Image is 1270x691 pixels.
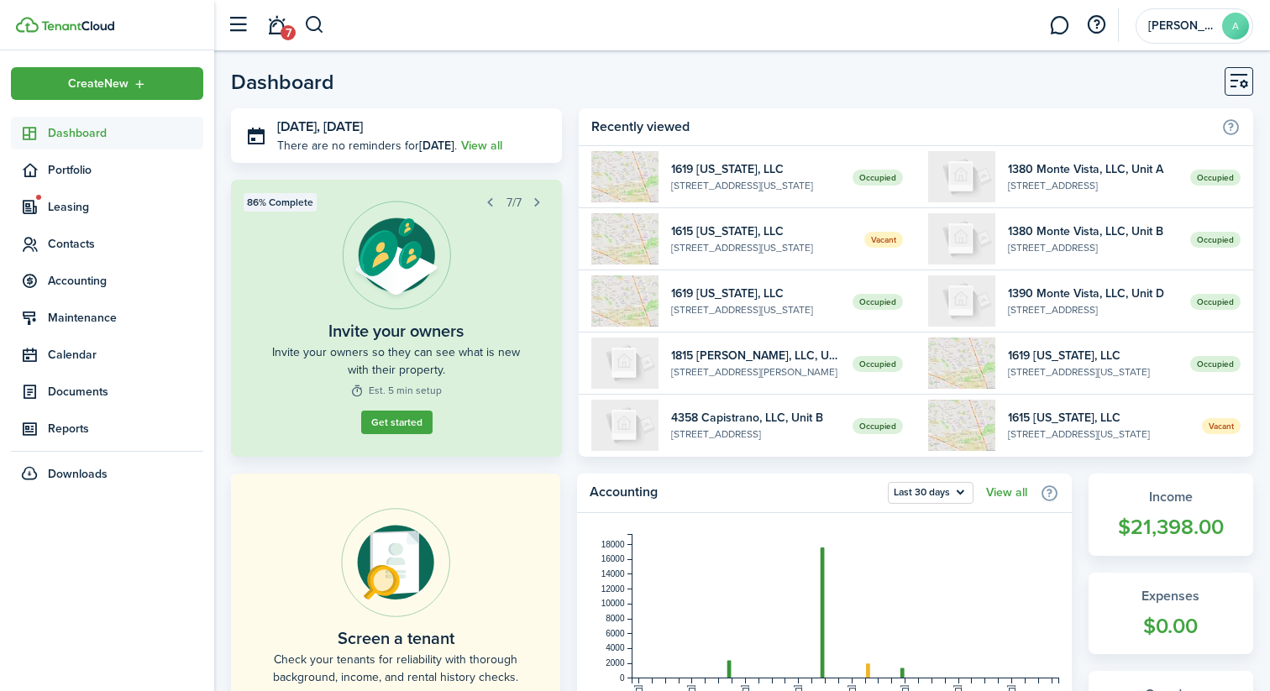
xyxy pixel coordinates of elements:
widget-list-item-description: [STREET_ADDRESS][US_STATE] [1008,364,1178,380]
img: TenantCloud [16,17,39,33]
widget-list-item-title: 1619 [US_STATE], LLC [1008,347,1178,364]
home-widget-title: Accounting [590,482,879,504]
widget-list-item-description: [STREET_ADDRESS][US_STATE] [671,178,841,193]
a: Dashboard [11,117,203,149]
span: Adrian [1148,20,1215,32]
p: There are no reminders for . [277,137,457,154]
img: B [591,400,659,451]
a: Income$21,398.00 [1089,474,1253,556]
span: Leasing [48,198,203,216]
span: Occupied [1190,170,1241,186]
widget-list-item-title: 1815 [PERSON_NAME], LLC, Unit A [671,347,841,364]
button: Open menu [888,482,973,504]
widget-step-time: Est. 5 min setup [351,383,443,398]
button: Open resource center [1082,11,1110,39]
span: Create New [68,78,129,90]
widget-list-item-title: 1619 [US_STATE], LLC [671,160,841,178]
tspan: 2000 [606,658,626,667]
tspan: 14000 [601,569,625,578]
span: Vacant [864,232,903,248]
widget-list-item-title: 1615 [US_STATE], LLC [671,222,853,240]
img: A [928,151,995,202]
span: Occupied [1190,232,1241,248]
tspan: 12000 [601,584,625,594]
span: Reports [48,420,203,437]
img: B [928,213,995,264]
tspan: 8000 [606,614,626,623]
tspan: 4000 [606,643,626,652]
button: Next step [526,191,549,214]
img: 1 [928,338,995,389]
widget-list-item-description: [STREET_ADDRESS][US_STATE] [1008,427,1189,442]
tspan: 18000 [601,540,625,549]
span: Occupied [1190,356,1241,372]
span: Occupied [853,294,903,310]
widget-list-item-description: [STREET_ADDRESS] [1008,178,1178,193]
button: Search [304,11,325,39]
widget-step-description: Invite your owners so they can see what is new with their property. [269,343,524,379]
home-placeholder-description: Check your tenants for reliability with thorough background, income, and rental history checks. [269,651,522,686]
widget-stats-title: Expenses [1105,586,1236,606]
span: Accounting [48,272,203,290]
tspan: 10000 [601,599,625,608]
widget-list-item-title: 1615 [US_STATE], LLC [1008,409,1189,427]
img: D [928,275,995,327]
button: Open menu [11,67,203,100]
span: Maintenance [48,309,203,327]
img: A [591,338,659,389]
home-placeholder-title: Screen a tenant [338,626,454,651]
span: 7/7 [506,194,522,212]
span: 86% Complete [247,195,313,210]
span: Occupied [853,356,903,372]
avatar-text: A [1222,13,1249,39]
img: 1 [591,151,659,202]
widget-stats-count: $21,398.00 [1105,511,1236,543]
widget-stats-count: $0.00 [1105,610,1236,642]
widget-list-item-description: [STREET_ADDRESS][US_STATE] [671,240,853,255]
widget-list-item-description: [STREET_ADDRESS][US_STATE] [671,302,841,317]
button: Get started [361,411,433,434]
img: Online payments [341,508,450,617]
span: Vacant [1202,418,1241,434]
widget-list-item-title: 1619 [US_STATE], LLC [671,285,841,302]
widget-list-item-description: [STREET_ADDRESS] [671,427,841,442]
img: 1 [928,400,995,451]
widget-list-item-title: 1380 Monte Vista, LLC, Unit A [1008,160,1178,178]
a: Notifications [260,4,292,47]
tspan: 6000 [606,629,626,638]
span: Calendar [48,346,203,364]
widget-list-item-description: [STREET_ADDRESS] [1008,302,1178,317]
a: View all [986,486,1027,500]
button: Customise [1225,67,1253,96]
button: Prev step [479,191,502,214]
span: Occupied [853,170,903,186]
widget-step-title: Invite your owners [329,318,464,343]
header-page-title: Dashboard [231,71,334,92]
span: Dashboard [48,124,203,142]
widget-stats-title: Income [1105,487,1236,507]
span: 7 [281,25,296,40]
tspan: 16000 [601,554,625,563]
widget-list-item-description: [STREET_ADDRESS][PERSON_NAME] [671,364,841,380]
img: TenantCloud [41,21,114,31]
widget-list-item-title: 1390 Monte Vista, LLC, Unit D [1008,285,1178,302]
img: 1 [591,275,659,327]
widget-list-item-description: [STREET_ADDRESS] [1008,240,1178,255]
span: Downloads [48,465,108,483]
button: Last 30 days [888,482,973,504]
a: Messaging [1043,4,1075,47]
span: Occupied [853,418,903,434]
widget-list-item-title: 1380 Monte Vista, LLC, Unit B [1008,222,1178,240]
a: Reports [11,412,203,445]
h3: [DATE], [DATE] [277,117,549,138]
span: Occupied [1190,294,1241,310]
span: Contacts [48,235,203,253]
a: View all [461,137,502,154]
tspan: 0 [620,673,625,683]
widget-list-item-title: 4358 Capistrano, LLC, Unit B [671,409,841,427]
img: 1 [591,213,659,264]
a: Expenses$0.00 [1089,573,1253,655]
button: Open sidebar [222,9,254,41]
img: Owner [342,201,451,310]
span: Documents [48,383,203,400]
